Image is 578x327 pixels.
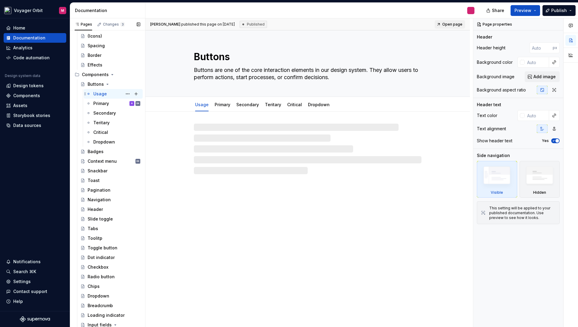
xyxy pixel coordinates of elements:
[4,81,66,91] a: Design tokens
[78,243,143,253] a: Toggle button
[13,55,50,61] div: Code automation
[131,100,132,106] div: N
[240,21,267,28] div: Published
[13,259,41,265] div: Notifications
[88,216,113,222] div: Slide toggle
[88,274,115,280] div: Radio button
[78,176,143,185] a: Toast
[78,272,143,282] a: Radio button
[88,177,100,184] div: Toast
[4,267,66,276] button: Search ⌘K
[82,72,109,78] div: Components
[84,108,143,118] a: Secondary
[78,51,143,60] a: Border
[514,8,531,14] span: Preview
[13,103,27,109] div: Assets
[93,120,110,126] div: Teritary
[88,312,125,318] div: Loading indicator
[136,100,139,106] div: OK
[13,35,45,41] div: Documentation
[78,291,143,301] a: Dropdown
[78,310,143,320] a: Loading indicator
[136,158,139,164] div: OK
[530,42,553,53] input: Auto
[4,287,66,296] button: Contact support
[477,138,512,144] div: Show header text
[93,139,115,145] div: Dropdown
[542,5,576,16] button: Publish
[84,137,143,147] a: Dropdown
[84,128,143,137] a: Critical
[13,269,36,275] div: Search ⌘K
[525,110,549,121] input: Auto
[533,190,546,195] div: Hidden
[93,129,108,135] div: Critical
[491,190,503,195] div: Visible
[120,22,125,27] span: 3
[75,8,143,14] div: Documentation
[542,138,549,143] label: Yes
[492,8,504,14] span: Share
[78,205,143,214] a: Header
[533,74,556,80] span: Add image
[93,110,116,116] div: Secondary
[442,22,462,27] span: Open page
[93,100,109,106] div: Primary
[88,283,100,289] div: Chips
[78,195,143,205] a: Navigation
[477,59,513,65] div: Background color
[215,102,230,107] a: Primary
[477,113,497,119] div: Text color
[13,113,50,119] div: Storybook stories
[236,102,259,107] a: Secondary
[5,73,40,78] div: Design system data
[78,156,143,166] a: Context menuOK
[13,25,25,31] div: Home
[13,288,47,295] div: Contact support
[308,102,330,107] a: Dropdown
[61,8,64,13] div: M
[477,102,501,108] div: Header text
[13,122,41,128] div: Data sources
[78,224,143,233] a: Tabs
[287,102,302,107] a: Critical
[4,33,66,43] a: Documentation
[4,101,66,110] a: Assets
[84,99,143,108] a: PrimaryNOK
[88,187,110,193] div: Pagination
[4,257,66,267] button: Notifications
[435,20,465,29] a: Open page
[193,65,420,82] textarea: Buttons are one of the core interaction elements in our design system. They allow users to perfor...
[4,43,66,53] a: Analytics
[477,161,517,198] div: Visible
[150,22,180,26] span: [PERSON_NAME]
[78,253,143,262] a: Dot indicator
[13,45,33,51] div: Analytics
[234,98,261,111] div: Secondary
[477,34,492,40] div: Header
[78,31,143,41] a: (Icons)
[553,45,557,50] p: px
[88,206,103,212] div: Header
[88,226,98,232] div: Tabs
[93,91,107,97] div: Usage
[489,206,556,220] div: This setting will be applied to your published documentation. Use preview to see how it looks.
[4,111,66,120] a: Storybook stories
[4,297,66,306] button: Help
[78,262,143,272] a: Checkbox
[4,23,66,33] a: Home
[78,185,143,195] a: Pagination
[20,316,50,322] a: Supernova Logo
[13,93,40,99] div: Components
[285,98,304,111] div: Critical
[477,126,506,132] div: Text alignment
[88,255,115,261] div: Dot indicator
[84,89,143,99] a: Usage
[477,153,510,159] div: Side navigation
[75,22,92,27] div: Pages
[13,279,31,285] div: Settings
[88,52,101,58] div: Border
[78,60,143,70] a: Effects
[88,245,117,251] div: Toggle button
[150,22,235,27] span: published this page on [DATE]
